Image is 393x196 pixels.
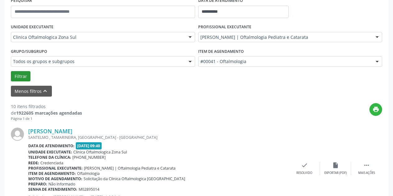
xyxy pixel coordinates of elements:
[11,22,53,32] label: UNIDADE EXECUTANTE
[28,135,289,140] div: SANTELMO , TAMARINEIRA, [GEOGRAPHIC_DATA] - [GEOGRAPHIC_DATA]
[13,34,182,40] span: Clinica Oftalmologica Zona Sul
[200,34,370,40] span: [PERSON_NAME] | Oftalmologia Pediatra e Catarata
[296,171,312,175] div: Resolvido
[42,88,48,94] i: keyboard_arrow_up
[363,162,370,169] i: 
[332,162,339,169] i: insert_drive_file
[11,47,47,56] label: Grupo/Subgrupo
[73,149,127,155] span: Clinica Oftalmologica Zona Sul
[84,166,176,171] span: [PERSON_NAME] | Oftalmologia Pediatra e Catarata
[28,171,76,176] b: Item de agendamento:
[77,171,100,176] span: Oftalmologia
[11,71,30,82] button: Filtrar
[369,103,382,116] button: print
[79,187,99,192] span: M02895014
[28,143,75,148] b: Data de atendimento:
[372,106,379,113] i: print
[198,22,251,32] label: PROFISSIONAL EXECUTANTE
[301,162,308,169] i: check
[72,155,106,160] span: [PHONE_NUMBER]
[48,181,75,187] span: Não informado
[11,128,24,141] img: img
[28,176,82,181] b: Motivo de agendamento:
[200,58,370,65] span: #00041 - Oftalmologia
[28,149,72,155] b: Unidade executante:
[28,181,47,187] b: Preparo:
[11,110,82,116] div: de
[11,103,82,110] div: 10 itens filtrados
[28,155,71,160] b: Telefone da clínica:
[28,187,77,192] b: Senha de atendimento:
[28,166,83,171] b: Profissional executante:
[40,160,63,166] span: Credenciada
[84,176,185,181] span: Solicitação da Clinica Oftalmologica [GEOGRAPHIC_DATA]
[28,128,72,134] a: [PERSON_NAME]
[11,86,52,97] button: Menos filtroskeyboard_arrow_up
[358,171,375,175] div: Mais ações
[16,110,82,116] strong: 1922605 marcações agendadas
[324,171,347,175] div: Exportar (PDF)
[13,58,182,65] span: Todos os grupos e subgrupos
[28,160,39,166] b: Rede:
[11,116,82,121] div: Página 1 de 1
[198,47,244,56] label: Item de agendamento
[76,142,102,149] span: [DATE] 09:40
